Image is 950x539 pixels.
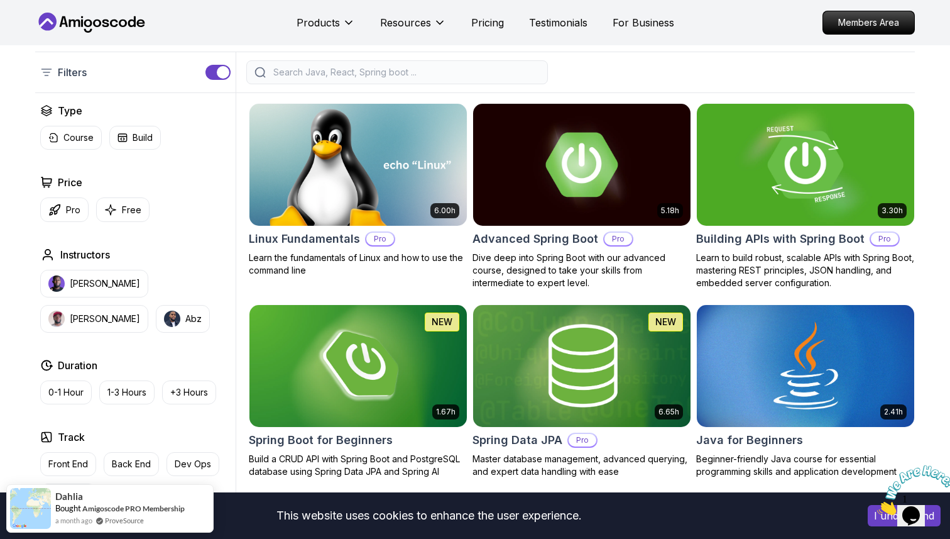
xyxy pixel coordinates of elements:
[58,358,97,373] h2: Duration
[99,381,155,404] button: 1-3 Hours
[434,206,456,216] p: 6.00h
[55,515,92,526] span: a month ago
[249,103,467,277] a: Linux Fundamentals card6.00hLinux FundamentalsProLearn the fundamentals of Linux and how to use t...
[167,452,219,476] button: Dev Ops
[823,11,914,34] p: Members Area
[133,131,153,144] p: Build
[48,311,65,327] img: instructor img
[249,305,467,427] img: Spring Boot for Beginners card
[104,452,159,476] button: Back End
[40,305,148,333] button: instructor img[PERSON_NAME]
[40,126,102,150] button: Course
[473,104,691,226] img: Advanced Spring Boot card
[40,381,92,404] button: 0-1 Hour
[613,15,674,30] a: For Business
[884,407,903,417] p: 2.41h
[696,453,915,478] p: Beginner-friendly Java course for essential programming skills and application development
[882,206,903,216] p: 3.30h
[872,460,950,520] iframe: chat widget
[105,515,144,526] a: ProveSource
[472,304,691,478] a: Spring Data JPA card6.65hNEWSpring Data JPAProMaster database management, advanced querying, and ...
[655,316,676,328] p: NEW
[249,252,467,277] p: Learn the fundamentals of Linux and how to use the command line
[696,103,915,289] a: Building APIs with Spring Boot card3.30hBuilding APIs with Spring BootProLearn to build robust, s...
[249,431,393,449] h2: Spring Boot for Beginners
[249,304,467,478] a: Spring Boot for Beginners card1.67hNEWSpring Boot for BeginnersBuild a CRUD API with Spring Boot ...
[380,15,446,40] button: Resources
[868,505,941,526] button: Accept cookies
[529,15,587,30] a: Testimonials
[58,103,82,118] h2: Type
[472,103,691,289] a: Advanced Spring Boot card5.18hAdvanced Spring BootProDive deep into Spring Boot with our advanced...
[436,407,456,417] p: 1.67h
[107,386,146,399] p: 1-3 Hours
[691,101,919,228] img: Building APIs with Spring Boot card
[58,175,82,190] h2: Price
[472,230,598,248] h2: Advanced Spring Boot
[9,502,849,530] div: This website uses cookies to enhance the user experience.
[297,15,355,40] button: Products
[249,230,360,248] h2: Linux Fundamentals
[366,233,394,245] p: Pro
[96,197,150,222] button: Free
[40,197,89,222] button: Pro
[697,305,914,427] img: Java for Beginners card
[170,386,208,399] p: +3 Hours
[661,206,679,216] p: 5.18h
[40,270,148,297] button: instructor img[PERSON_NAME]
[40,484,96,508] button: Full Stack
[297,15,340,30] p: Products
[473,305,691,427] img: Spring Data JPA card
[604,233,632,245] p: Pro
[471,15,504,30] a: Pricing
[82,504,185,513] a: Amigoscode PRO Membership
[48,386,84,399] p: 0-1 Hour
[70,313,140,325] p: [PERSON_NAME]
[48,458,88,470] p: Front End
[658,407,679,417] p: 6.65h
[58,430,85,445] h2: Track
[871,233,898,245] p: Pro
[249,104,467,226] img: Linux Fundamentals card
[472,431,562,449] h2: Spring Data JPA
[5,5,10,16] span: 1
[48,275,65,292] img: instructor img
[122,204,141,216] p: Free
[271,66,540,79] input: Search Java, React, Spring boot ...
[55,491,83,502] span: Dahlia
[432,316,452,328] p: NEW
[175,458,211,470] p: Dev Ops
[472,252,691,289] p: Dive deep into Spring Boot with our advanced course, designed to take your skills from intermedia...
[185,313,202,325] p: Abz
[112,458,151,470] p: Back End
[696,431,803,449] h2: Java for Beginners
[63,131,94,144] p: Course
[696,252,915,289] p: Learn to build robust, scalable APIs with Spring Boot, mastering REST principles, JSON handling, ...
[249,453,467,478] p: Build a CRUD API with Spring Boot and PostgreSQL database using Spring Data JPA and Spring AI
[162,381,216,404] button: +3 Hours
[70,277,140,290] p: [PERSON_NAME]
[380,15,431,30] p: Resources
[5,5,83,55] img: Chat attention grabber
[109,126,161,150] button: Build
[40,452,96,476] button: Front End
[164,311,180,327] img: instructor img
[58,65,87,80] p: Filters
[156,305,210,333] button: instructor imgAbz
[822,11,915,35] a: Members Area
[696,230,865,248] h2: Building APIs with Spring Boot
[60,247,110,262] h2: Instructors
[569,434,596,447] p: Pro
[472,453,691,478] p: Master database management, advanced querying, and expert data handling with ease
[66,204,80,216] p: Pro
[55,503,81,513] span: Bought
[696,304,915,478] a: Java for Beginners card2.41hJava for BeginnersBeginner-friendly Java course for essential program...
[10,488,51,529] img: provesource social proof notification image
